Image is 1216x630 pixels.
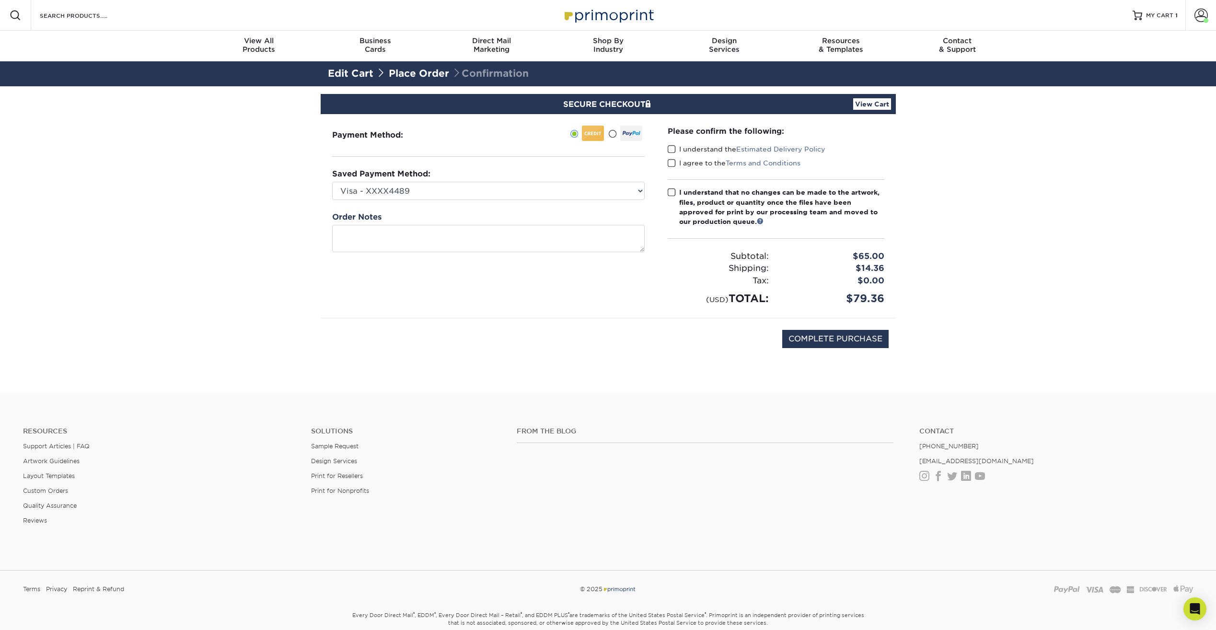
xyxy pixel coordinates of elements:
[726,159,800,167] a: Terms and Conditions
[39,10,132,21] input: SEARCH PRODUCTS.....
[73,582,124,596] a: Reprint & Refund
[550,31,666,61] a: Shop ByIndustry
[23,517,47,524] a: Reviews
[1175,12,1178,19] span: 1
[23,487,68,494] a: Custom Orders
[23,472,75,479] a: Layout Templates
[666,36,783,54] div: Services
[550,36,666,54] div: Industry
[899,31,1016,61] a: Contact& Support
[317,36,433,45] span: Business
[433,36,550,54] div: Marketing
[317,31,433,61] a: BusinessCards
[201,36,317,45] span: View All
[389,68,449,79] a: Place Order
[1183,597,1206,620] div: Open Intercom Messenger
[23,443,90,450] a: Support Articles | FAQ
[602,585,636,593] img: Primoprint
[23,457,80,465] a: Artwork Guidelines
[413,611,415,616] sup: ®
[201,31,317,61] a: View AllProducts
[328,68,373,79] a: Edit Cart
[311,487,369,494] a: Print for Nonprofits
[853,98,891,110] a: View Cart
[563,100,653,109] span: SECURE CHECKOUT
[679,187,884,227] div: I understand that no changes can be made to the artwork, files, product or quantity once the file...
[660,275,776,287] div: Tax:
[666,36,783,45] span: Design
[201,36,317,54] div: Products
[660,250,776,263] div: Subtotal:
[668,158,800,168] label: I agree to the
[660,262,776,275] div: Shipping:
[783,36,899,45] span: Resources
[332,211,382,223] label: Order Notes
[899,36,1016,54] div: & Support
[311,472,363,479] a: Print for Resellers
[521,611,522,616] sup: ®
[433,36,550,45] span: Direct Mail
[919,427,1193,435] a: Contact
[517,427,894,435] h4: From the Blog
[2,601,81,627] iframe: Google Customer Reviews
[776,291,892,306] div: $79.36
[736,145,825,153] a: Estimated Delivery Policy
[668,144,825,154] label: I understand the
[705,611,706,616] sup: ®
[452,68,529,79] span: Confirmation
[411,582,806,596] div: © 2025
[560,5,656,25] img: Primoprint
[433,31,550,61] a: Direct MailMarketing
[311,457,357,465] a: Design Services
[706,295,729,303] small: (USD)
[1146,12,1173,20] span: MY CART
[332,168,430,180] label: Saved Payment Method:
[311,427,502,435] h4: Solutions
[23,582,40,596] a: Terms
[776,262,892,275] div: $14.36
[666,31,783,61] a: DesignServices
[434,611,436,616] sup: ®
[660,291,776,306] div: TOTAL:
[23,427,297,435] h4: Resources
[919,457,1034,465] a: [EMAIL_ADDRESS][DOMAIN_NAME]
[919,443,979,450] a: [PHONE_NUMBER]
[782,330,889,348] input: COMPLETE PURCHASE
[783,31,899,61] a: Resources& Templates
[46,582,67,596] a: Privacy
[23,502,77,509] a: Quality Assurance
[332,130,427,140] h3: Payment Method:
[776,275,892,287] div: $0.00
[550,36,666,45] span: Shop By
[776,250,892,263] div: $65.00
[668,126,884,137] div: Please confirm the following:
[328,330,376,358] img: DigiCert Secured Site Seal
[311,443,359,450] a: Sample Request
[568,611,569,616] sup: ®
[317,36,433,54] div: Cards
[783,36,899,54] div: & Templates
[899,36,1016,45] span: Contact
